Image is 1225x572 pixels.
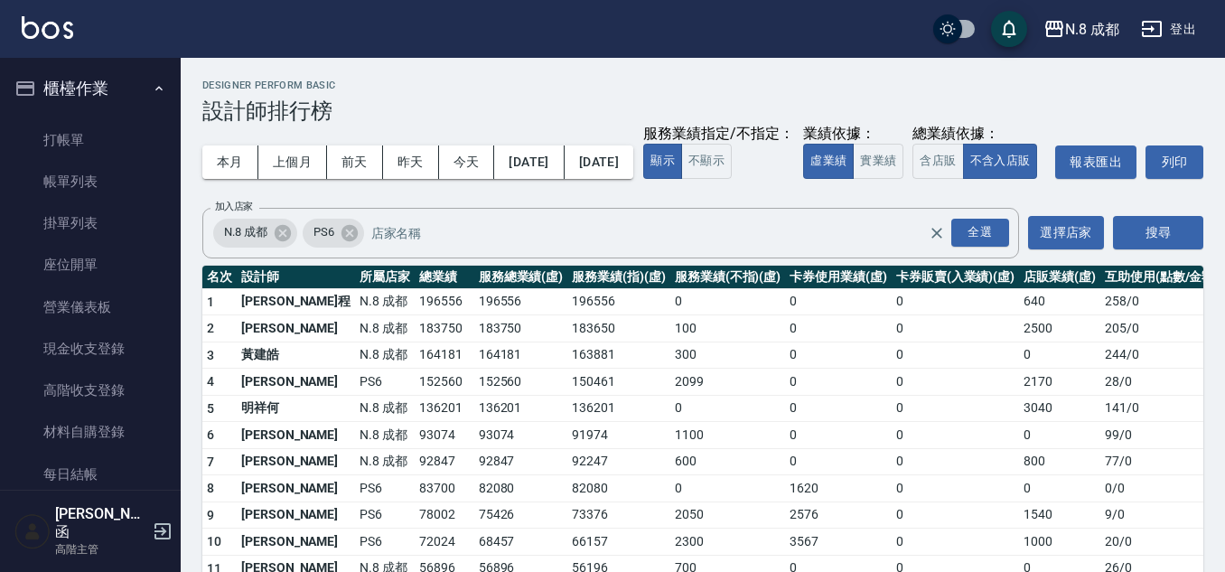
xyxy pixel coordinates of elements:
th: 卡券使用業績(虛) [785,266,892,289]
td: 2170 [1019,369,1100,396]
button: 顯示 [643,144,682,179]
td: PS6 [355,529,415,556]
td: 75426 [474,502,568,529]
h5: [PERSON_NAME]函 [55,505,147,541]
td: 0 [1019,422,1100,449]
td: N.8 成都 [355,422,415,449]
td: 258 / 0 [1100,288,1223,315]
td: PS6 [355,475,415,502]
a: 材料自購登錄 [7,411,173,453]
td: 0 [892,342,1019,369]
td: 152560 [415,369,474,396]
td: 152560 [474,369,568,396]
td: 164181 [415,342,474,369]
td: 0 [892,448,1019,475]
td: 0 [892,422,1019,449]
td: 183750 [415,315,474,342]
td: 2099 [670,369,785,396]
td: 0 [892,529,1019,556]
td: 1540 [1019,502,1100,529]
div: 全選 [951,219,1009,247]
td: 244 / 0 [1100,342,1223,369]
a: 打帳單 [7,119,173,161]
a: 現金收支登錄 [7,328,173,370]
td: 205 / 0 [1100,315,1223,342]
td: 82080 [474,475,568,502]
th: 名次 [202,266,237,289]
span: 1 [207,295,214,309]
button: 選擇店家 [1028,216,1104,249]
span: N.8 成都 [213,223,278,241]
th: 設計師 [237,266,355,289]
td: 183750 [474,315,568,342]
button: 昨天 [383,145,439,179]
button: 報表匯出 [1055,145,1136,179]
span: 7 [207,455,214,469]
button: 本月 [202,145,258,179]
td: 83700 [415,475,474,502]
td: 136201 [415,395,474,422]
td: [PERSON_NAME] [237,448,355,475]
span: 3 [207,348,214,362]
td: 0 [785,448,892,475]
td: 20 / 0 [1100,529,1223,556]
button: 櫃檯作業 [7,65,173,112]
td: 72024 [415,529,474,556]
button: 上個月 [258,145,327,179]
td: 2500 [1019,315,1100,342]
td: 93074 [474,422,568,449]
td: 0 / 0 [1100,475,1223,502]
td: 99 / 0 [1100,422,1223,449]
input: 店家名稱 [367,217,960,248]
td: 0 [670,475,785,502]
button: 列印 [1146,145,1203,179]
button: [DATE] [494,145,564,179]
button: [DATE] [565,145,633,179]
td: 0 [892,475,1019,502]
td: 196556 [474,288,568,315]
a: 高階收支登錄 [7,370,173,411]
th: 卡券販賣(入業績)(虛) [892,266,1019,289]
td: 196556 [567,288,670,315]
td: [PERSON_NAME] [237,475,355,502]
td: 0 [670,288,785,315]
td: 0 [1019,342,1100,369]
span: 6 [207,427,214,442]
td: 1620 [785,475,892,502]
td: 183650 [567,315,670,342]
td: [PERSON_NAME] [237,422,355,449]
span: 2 [207,321,214,335]
td: 0 [892,502,1019,529]
a: 掛單列表 [7,202,173,244]
label: 加入店家 [215,200,253,213]
h2: Designer Perform Basic [202,80,1203,91]
td: 100 [670,315,785,342]
td: 0 [892,369,1019,396]
td: 3040 [1019,395,1100,422]
div: N.8 成都 [1065,18,1119,41]
th: 互助使用(點數/金額) [1100,266,1223,289]
a: 座位開單 [7,244,173,286]
td: 2050 [670,502,785,529]
td: [PERSON_NAME] [237,315,355,342]
button: 前天 [327,145,383,179]
h3: 設計師排行榜 [202,98,1203,124]
td: 300 [670,342,785,369]
td: 0 [670,395,785,422]
td: 600 [670,448,785,475]
td: 黃建皓 [237,342,355,369]
td: 0 [892,288,1019,315]
th: 所屬店家 [355,266,415,289]
td: 82080 [567,475,670,502]
span: 10 [207,534,222,549]
td: 0 [785,395,892,422]
td: 3567 [785,529,892,556]
button: Open [948,215,1013,250]
td: 91974 [567,422,670,449]
td: N.8 成都 [355,342,415,369]
button: N.8 成都 [1036,11,1127,48]
td: 93074 [415,422,474,449]
td: 明祥何 [237,395,355,422]
a: 每日結帳 [7,454,173,495]
p: 高階主管 [55,541,147,558]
